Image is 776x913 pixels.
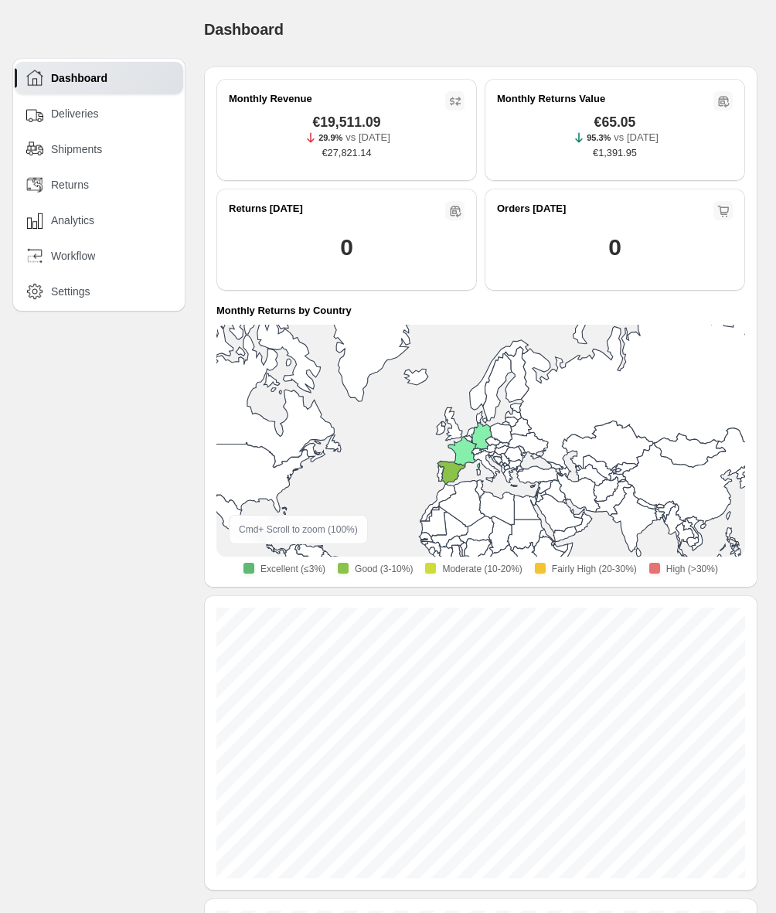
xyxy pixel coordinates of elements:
[552,563,637,575] span: Fairly High (20-30%)
[229,201,303,216] h2: Returns [DATE]
[587,133,611,142] span: 95.3%
[594,114,636,130] span: €65.05
[51,213,94,228] span: Analytics
[229,515,368,544] div: Cmd + Scroll to zoom ( 100 %)
[51,248,95,264] span: Workflow
[497,91,605,107] h2: Monthly Returns Value
[614,130,659,145] p: vs [DATE]
[608,232,621,263] h1: 0
[318,133,342,142] span: 29.9%
[312,114,380,130] span: €19,511.09
[260,563,325,575] span: Excellent (≤3%)
[51,141,102,157] span: Shipments
[355,563,413,575] span: Good (3-10%)
[442,563,522,575] span: Moderate (10-20%)
[229,91,312,107] h2: Monthly Revenue
[497,201,566,216] h2: Orders [DATE]
[51,106,98,121] span: Deliveries
[666,563,718,575] span: High (>30%)
[204,21,284,38] span: Dashboard
[593,145,637,161] span: €1,391.95
[345,130,390,145] p: vs [DATE]
[216,303,352,319] h4: Monthly Returns by Country
[340,232,352,263] h1: 0
[51,177,89,192] span: Returns
[322,145,371,161] span: €27,821.14
[51,284,90,299] span: Settings
[51,70,107,86] span: Dashboard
